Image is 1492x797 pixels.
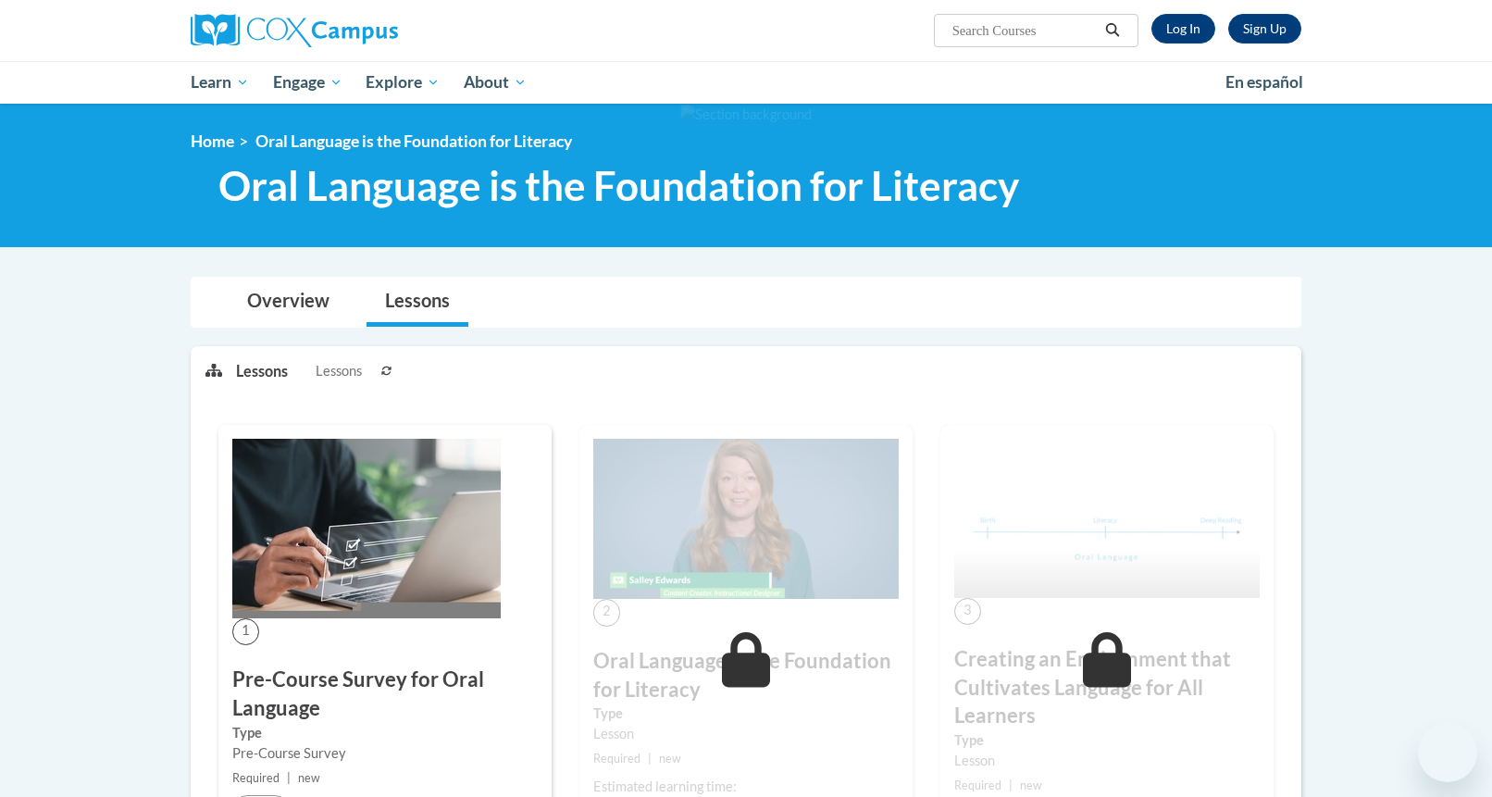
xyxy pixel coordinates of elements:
img: Course Image [593,439,899,600]
img: Course Image [232,439,501,618]
div: Pre-Course Survey [232,743,538,764]
a: Cox Campus [191,14,542,47]
span: | [1009,778,1013,792]
span: 1 [232,618,259,645]
img: Course Image [954,439,1260,598]
label: Type [954,730,1260,751]
span: En español [1225,72,1303,92]
h3: Oral Language is the Foundation for Literacy [593,647,899,704]
a: Log In [1151,14,1215,44]
span: Explore [366,71,440,93]
span: Required [232,771,280,785]
a: Explore [354,61,452,104]
a: Home [191,131,234,151]
a: Engage [261,61,354,104]
span: Required [593,752,640,766]
span: 3 [954,598,981,625]
a: Lessons [367,278,468,327]
label: Type [232,723,538,743]
a: Register [1228,14,1301,44]
span: new [298,771,320,785]
h3: Creating an Environment that Cultivates Language for All Learners [954,645,1260,730]
div: Estimated learning time: [593,777,899,797]
p: Lessons [236,361,288,381]
a: About [452,61,539,104]
span: Oral Language is the Foundation for Literacy [255,131,572,151]
div: Lesson [593,724,899,744]
span: Oral Language is the Foundation for Literacy [218,161,1019,210]
input: Search Courses [951,19,1099,42]
span: | [287,771,291,785]
a: Overview [229,278,348,327]
span: Required [954,778,1001,792]
span: Lessons [316,361,362,381]
h3: Pre-Course Survey for Oral Language [232,666,538,723]
span: new [659,752,681,766]
span: | [648,752,652,766]
label: Type [593,704,899,724]
span: About [464,71,527,93]
div: Lesson [954,751,1260,771]
div: Main menu [163,61,1329,104]
span: Engage [273,71,342,93]
span: new [1020,778,1042,792]
img: Cox Campus [191,14,398,47]
a: En español [1213,63,1315,102]
img: Section background [680,105,812,125]
span: 2 [593,599,620,626]
span: Learn [191,71,249,93]
button: Search [1099,19,1126,42]
a: Learn [179,61,261,104]
iframe: Button to launch messaging window [1418,723,1477,782]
